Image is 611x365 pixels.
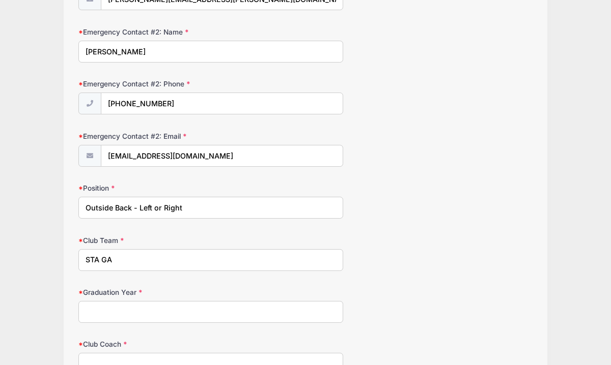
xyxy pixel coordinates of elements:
[78,235,230,246] label: Club Team
[78,27,230,37] label: Emergency Contact #2: Name
[78,131,230,141] label: Emergency Contact #2: Email
[101,93,344,114] input: (xxx) xxx-xxxx
[78,79,230,89] label: Emergency Contact #2: Phone
[78,339,230,349] label: Club Coach
[78,183,230,193] label: Position
[101,145,344,167] input: email@email.com
[78,287,230,297] label: Graduation Year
